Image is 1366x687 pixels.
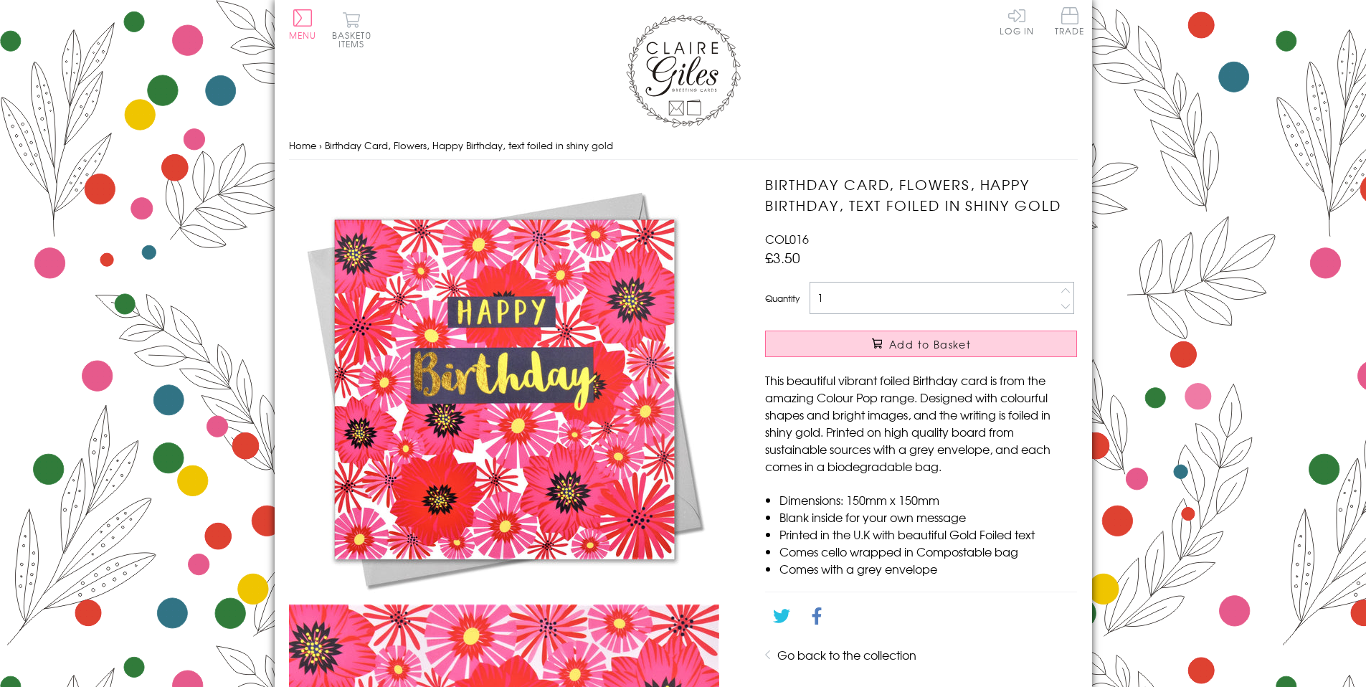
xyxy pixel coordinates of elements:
[289,9,317,39] button: Menu
[765,292,800,305] label: Quantity
[289,174,719,605] img: Birthday Card, Flowers, Happy Birthday, text foiled in shiny gold
[765,331,1077,357] button: Add to Basket
[338,29,371,50] span: 0 items
[779,508,1077,526] li: Blank inside for your own message
[289,138,316,152] a: Home
[889,337,971,351] span: Add to Basket
[777,646,916,663] a: Go back to the collection
[765,247,800,267] span: £3.50
[765,371,1077,475] p: This beautiful vibrant foiled Birthday card is from the amazing Colour Pop range. Designed with c...
[1055,7,1085,38] a: Trade
[626,14,741,128] img: Claire Giles Greetings Cards
[289,29,317,42] span: Menu
[779,560,1077,577] li: Comes with a grey envelope
[332,11,371,48] button: Basket0 items
[765,230,809,247] span: COL016
[779,543,1077,560] li: Comes cello wrapped in Compostable bag
[325,138,613,152] span: Birthday Card, Flowers, Happy Birthday, text foiled in shiny gold
[1055,7,1085,35] span: Trade
[319,138,322,152] span: ›
[765,174,1077,216] h1: Birthday Card, Flowers, Happy Birthday, text foiled in shiny gold
[779,526,1077,543] li: Printed in the U.K with beautiful Gold Foiled text
[779,491,1077,508] li: Dimensions: 150mm x 150mm
[1000,7,1034,35] a: Log In
[289,131,1078,161] nav: breadcrumbs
